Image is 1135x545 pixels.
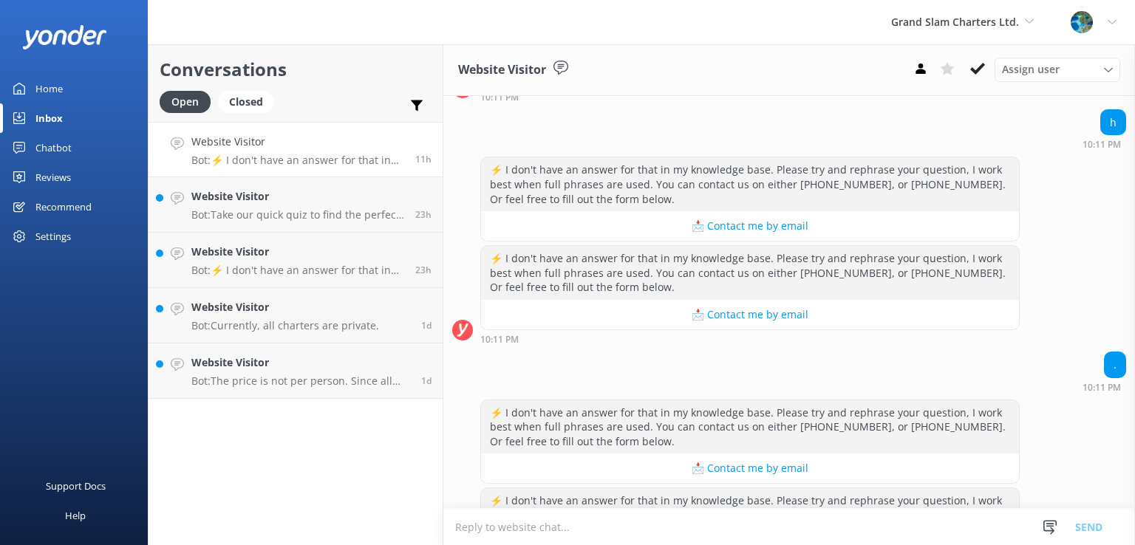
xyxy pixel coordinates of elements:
div: Settings [35,222,71,251]
span: Sep 08 2025 09:15am (UTC -05:00) America/Cancun [421,374,432,387]
button: 📩 Contact me by email [481,453,1019,483]
div: Home [35,74,63,103]
a: Website VisitorBot:Take our quick quiz to find the perfect Grand Slam Fishing charter for your ad... [149,177,443,233]
a: Website VisitorBot:⚡ I don't have an answer for that in my knowledge base. Please try and rephras... [149,122,443,177]
div: Support Docs [46,471,106,501]
div: Assign User [995,58,1120,81]
h3: Website Visitor [458,61,546,80]
span: Assign user [1002,61,1060,78]
span: Sep 08 2025 05:11pm (UTC -05:00) America/Cancun [421,319,432,332]
div: Recommend [35,192,92,222]
div: Open [160,91,211,113]
a: Open [160,93,218,109]
button: 📩 Contact me by email [481,300,1019,329]
strong: 10:11 PM [1083,140,1121,149]
span: Sep 09 2025 09:23am (UTC -05:00) America/Cancun [415,208,432,221]
img: 533-1718311153.jpg [1071,11,1093,33]
a: Closed [218,93,282,109]
div: ⚡ I don't have an answer for that in my knowledge base. Please try and rephrase your question, I ... [481,488,1019,542]
div: . [1105,352,1125,377]
p: Bot: Take our quick quiz to find the perfect Grand Slam Fishing charter for your adventure! [URL]... [191,208,404,222]
span: Grand Slam Charters Ltd. [891,15,1019,29]
div: ⚡ I don't have an answer for that in my knowledge base. Please try and rephrase your question, I ... [481,246,1019,300]
a: Website VisitorBot:⚡ I don't have an answer for that in my knowledge base. Please try and rephras... [149,233,443,288]
div: Help [65,501,86,530]
p: Bot: ⚡ I don't have an answer for that in my knowledge base. Please try and rephrase your questio... [191,154,404,167]
img: yonder-white-logo.png [22,25,107,49]
div: Inbox [35,103,63,133]
div: h [1101,110,1125,135]
h4: Website Visitor [191,134,404,150]
span: Sep 09 2025 08:58am (UTC -05:00) America/Cancun [415,264,432,276]
strong: 10:11 PM [1083,383,1121,392]
div: Sep 09 2025 09:11pm (UTC -05:00) America/Cancun [1083,382,1126,392]
strong: 10:11 PM [480,335,519,344]
div: ⚡ I don't have an answer for that in my knowledge base. Please try and rephrase your question, I ... [481,400,1019,454]
h4: Website Visitor [191,299,379,315]
button: 📩 Contact me by email [481,211,1019,241]
p: Bot: The price is not per person. Since all charters are private, we charge per boat. [191,374,410,388]
h4: Website Visitor [191,188,404,205]
div: Sep 09 2025 09:11pm (UTC -05:00) America/Cancun [480,92,1020,102]
p: Bot: Currently, all charters are private. [191,319,379,332]
h4: Website Visitor [191,354,410,371]
a: Website VisitorBot:Currently, all charters are private.1d [149,288,443,343]
div: Chatbot [35,133,72,162]
h4: Website Visitor [191,244,404,260]
div: Reviews [35,162,71,192]
h2: Conversations [160,55,432,83]
div: ⚡ I don't have an answer for that in my knowledge base. Please try and rephrase your question, I ... [481,157,1019,211]
div: Sep 09 2025 09:11pm (UTC -05:00) America/Cancun [1083,139,1126,149]
a: Website VisitorBot:The price is not per person. Since all charters are private, we charge per boa... [149,343,443,399]
div: Sep 09 2025 09:11pm (UTC -05:00) America/Cancun [480,334,1020,344]
strong: 10:11 PM [480,93,519,102]
div: Closed [218,91,274,113]
span: Sep 09 2025 09:11pm (UTC -05:00) America/Cancun [415,153,432,165]
p: Bot: ⚡ I don't have an answer for that in my knowledge base. Please try and rephrase your questio... [191,264,404,277]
